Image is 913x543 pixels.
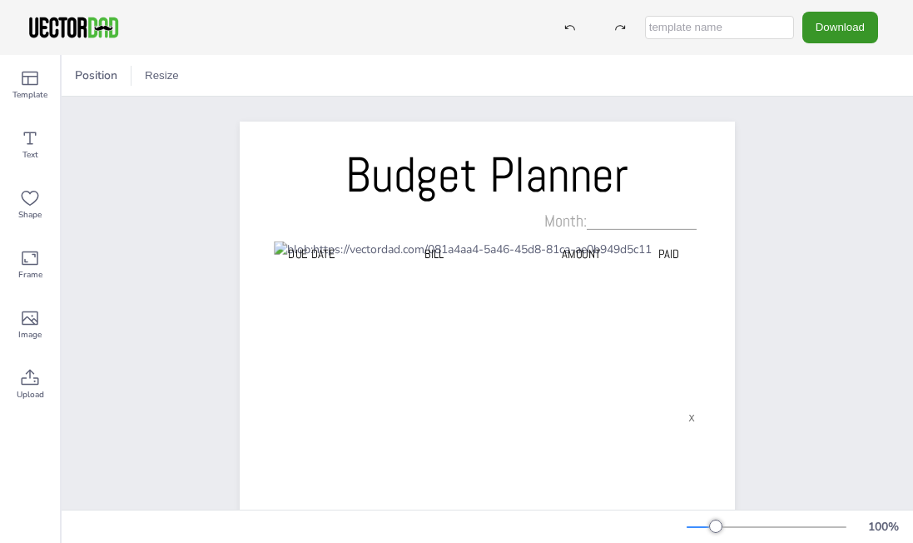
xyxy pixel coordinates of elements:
span: Shape [18,208,42,222]
span: PAID [658,246,680,262]
span: Month:____________ [544,210,697,232]
span: Budget Planner [345,143,628,206]
span: Image [18,328,42,341]
img: VectorDad-1.png [27,15,121,40]
span: Frame [18,268,42,281]
span: Text [22,148,38,162]
button: Resize [138,62,186,89]
div: X [685,412,698,426]
span: Upload [17,388,44,401]
span: Template [12,88,47,102]
span: Due Date [288,246,335,262]
input: template name [645,16,794,39]
span: Position [72,67,121,83]
span: BILL [424,246,444,262]
div: Video Player [683,411,896,531]
span: AMOUNT [562,246,601,262]
button: Download [802,12,878,42]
